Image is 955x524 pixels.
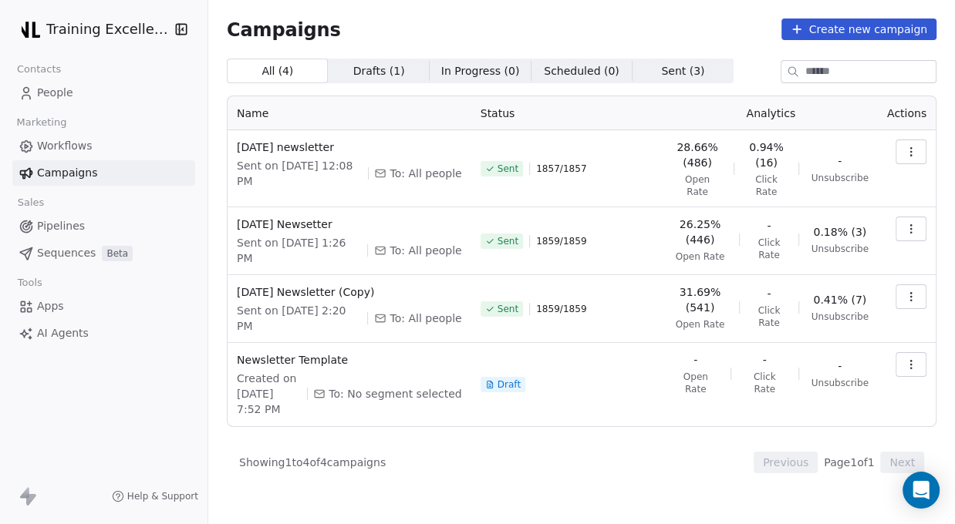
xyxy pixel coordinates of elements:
[878,96,936,130] th: Actions
[673,371,718,395] span: Open Rate
[112,490,198,502] a: Help & Support
[752,304,786,329] span: Click Rate
[12,294,195,319] a: Apps
[12,133,195,159] a: Workflows
[812,172,869,184] span: Unsubscribe
[237,139,462,155] span: [DATE] newsletter
[498,378,521,391] span: Draft
[673,139,722,170] span: 28.66% (486)
[37,245,96,261] span: Sequences
[12,321,195,346] a: AI Agents
[12,80,195,106] a: People
[676,318,725,331] span: Open Rate
[754,452,818,473] button: Previous
[12,240,195,266] a: SequencesBeta
[498,235,518,247] span: Sent
[11,191,51,214] span: Sales
[544,63,619,79] span: Scheduled ( 0 )
[661,63,704,79] span: Sent ( 3 )
[536,163,586,175] span: 1857 / 1857
[237,284,462,300] span: [DATE] Newsletter (Copy)
[12,213,195,239] a: Pipelines
[664,96,878,130] th: Analytics
[673,173,722,198] span: Open Rate
[781,18,936,40] button: Create new campaign
[10,111,73,134] span: Marketing
[37,325,89,341] span: AI Agents
[673,217,727,247] span: 26.25% (446)
[46,19,171,39] span: Training Excellence ltd
[237,235,361,266] span: Sent on [DATE] 1:26 PM
[237,158,362,189] span: Sent on [DATE] 12:08 PM
[536,303,586,315] span: 1859 / 1859
[228,96,471,130] th: Name
[471,96,664,130] th: Status
[744,371,786,395] span: Click Rate
[767,218,771,233] span: -
[673,284,727,315] span: 31.69% (541)
[767,286,771,301] span: -
[237,217,462,232] span: [DATE] Newsetter
[812,311,869,323] span: Unsubscribe
[498,303,518,315] span: Sent
[237,371,301,417] span: Created on [DATE] 7:52 PM
[813,224,866,240] span: 0.18% (3)
[237,303,361,334] span: Sent on [DATE] 2:20 PM
[237,352,462,368] span: Newsletter Template
[102,246,133,261] span: Beta
[11,271,49,294] span: Tools
[536,235,586,247] span: 1859 / 1859
[752,237,786,261] span: Click Rate
[329,386,461,401] span: To: No segment selected
[239,455,386,470] span: Showing 1 to 4 of 4 campaigns
[441,63,520,79] span: In Progress ( 0 )
[747,173,786,198] span: Click Rate
[227,18,341,40] span: Campaigns
[19,16,164,42] button: Training Excellence ltd
[763,352,767,368] span: -
[37,85,73,101] span: People
[498,163,518,175] span: Sent
[10,58,68,81] span: Contacts
[747,139,786,170] span: 0.94% (16)
[12,160,195,186] a: Campaigns
[37,138,93,154] span: Workflows
[37,165,97,181] span: Campaigns
[824,455,874,470] span: Page 1 of 1
[838,358,842,374] span: -
[37,298,64,314] span: Apps
[390,311,461,326] span: To: All people
[127,490,198,502] span: Help & Support
[812,243,869,255] span: Unsubscribe
[353,63,405,79] span: Drafts ( 1 )
[903,472,940,509] div: Open Intercom Messenger
[37,218,85,234] span: Pipelines
[693,352,697,368] span: -
[813,292,866,307] span: 0.41% (7)
[390,243,461,258] span: To: All people
[676,250,725,263] span: Open Rate
[22,20,40,39] img: NLP%20Logo%202020.png
[880,452,924,473] button: Next
[812,377,869,389] span: Unsubscribe
[838,153,842,169] span: -
[390,166,461,181] span: To: All people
